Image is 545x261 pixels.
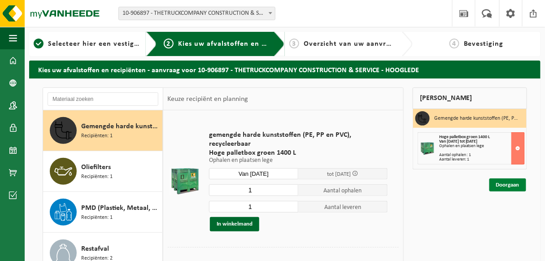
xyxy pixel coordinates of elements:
[43,110,163,151] button: Gemengde harde kunststoffen (PE, PP en PVC), recycleerbaar (industrieel) Recipiënten: 1
[81,162,111,173] span: Oliefilters
[81,121,160,132] span: Gemengde harde kunststoffen (PE, PP en PVC), recycleerbaar (industrieel)
[327,171,351,177] span: tot [DATE]
[439,135,490,139] span: Hoge palletbox groen 1400 L
[413,87,527,109] div: [PERSON_NAME]
[48,92,158,106] input: Materiaal zoeken
[81,244,109,254] span: Restafval
[439,153,524,157] div: Aantal ophalen : 1
[209,148,388,157] span: Hoge palletbox groen 1400 L
[48,40,145,48] span: Selecteer hier een vestiging
[34,39,139,49] a: 1Selecteer hier een vestiging
[289,39,299,48] span: 3
[164,39,174,48] span: 2
[439,139,478,144] strong: Van [DATE] tot [DATE]
[34,39,44,48] span: 1
[434,111,520,126] h3: Gemengde harde kunststoffen (PE, PP en PVC), recycleerbaar (industrieel)
[43,151,163,192] button: Oliefilters Recipiënten: 1
[81,173,113,181] span: Recipiënten: 1
[298,184,388,196] span: Aantal ophalen
[118,7,275,20] span: 10-906897 - THETRUCKCOMPANY CONSTRUCTION & SERVICE - HOOGLEDE
[81,213,113,222] span: Recipiënten: 1
[304,40,398,48] span: Overzicht van uw aanvraag
[439,144,524,148] div: Ophalen en plaatsen lege
[439,157,524,162] div: Aantal leveren: 1
[209,130,388,148] span: gemengde harde kunststoffen (PE, PP en PVC), recycleerbaar
[178,40,301,48] span: Kies uw afvalstoffen en recipiënten
[119,7,275,20] span: 10-906897 - THETRUCKCOMPANY CONSTRUCTION & SERVICE - HOOGLEDE
[298,201,388,213] span: Aantal leveren
[81,132,113,140] span: Recipiënten: 1
[489,178,526,191] a: Doorgaan
[81,203,160,213] span: PMD (Plastiek, Metaal, Drankkartons) (bedrijven)
[29,61,541,78] h2: Kies uw afvalstoffen en recipiënten - aanvraag voor 10-906897 - THETRUCKCOMPANY CONSTRUCTION & SE...
[449,39,459,48] span: 4
[464,40,504,48] span: Bevestiging
[209,168,298,179] input: Selecteer datum
[163,88,253,110] div: Keuze recipiënt en planning
[209,157,388,164] p: Ophalen en plaatsen lege
[43,192,163,233] button: PMD (Plastiek, Metaal, Drankkartons) (bedrijven) Recipiënten: 1
[210,217,259,231] button: In winkelmand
